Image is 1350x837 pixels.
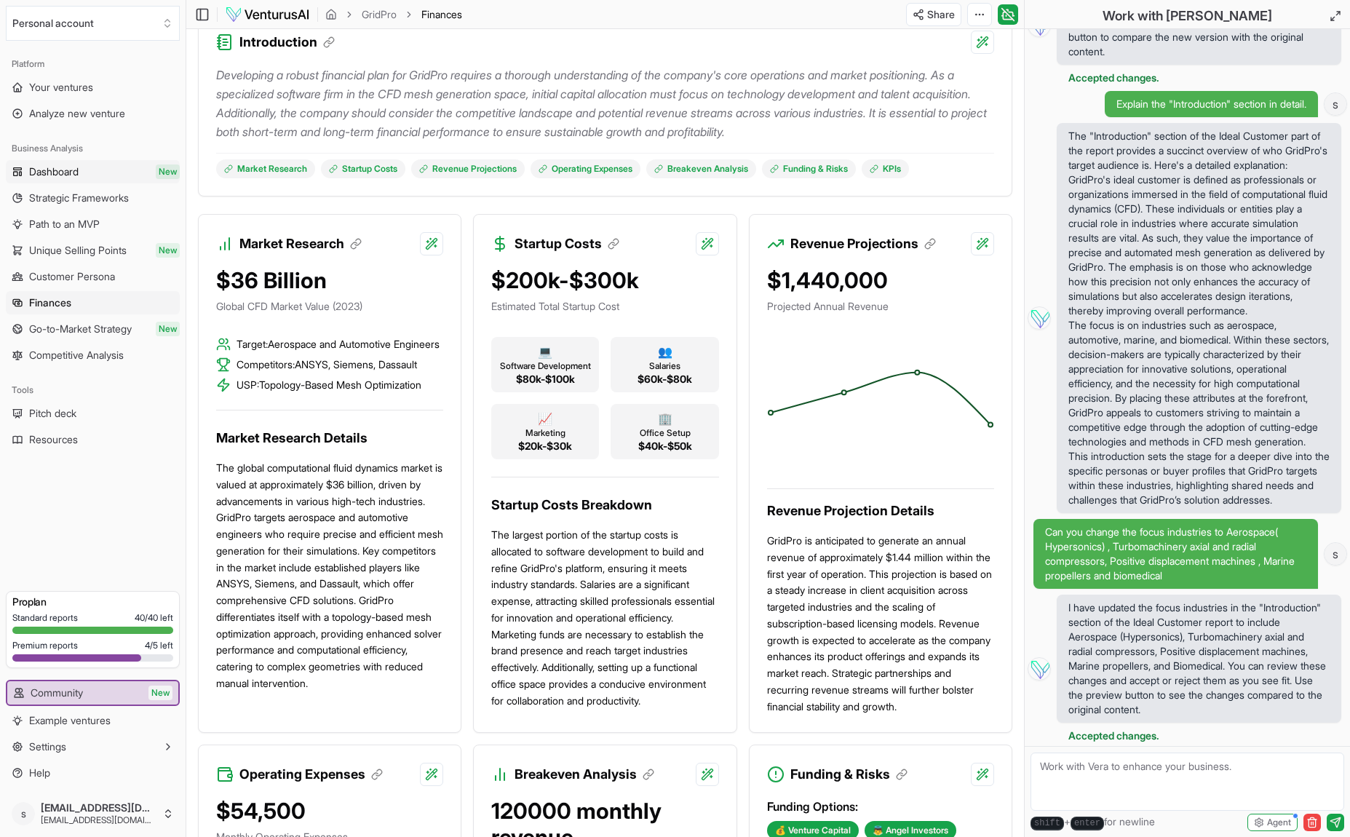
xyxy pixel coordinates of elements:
a: GridPro [362,7,397,22]
span: Premium reports [12,640,78,651]
span: [EMAIL_ADDRESS][DOMAIN_NAME] [41,814,156,826]
p: GridPro's ideal customer is defined as professionals or organizations immersed in the field of co... [1068,172,1330,318]
p: Projected Annual Revenue [767,299,994,314]
span: Pitch deck [29,406,76,421]
h3: Market Research Details [216,428,443,448]
span: Salaries [649,360,680,372]
h3: Funding Options: [767,798,994,815]
p: GridPro is anticipated to generate an annual revenue of approximately $1.44 million within the fi... [767,533,994,715]
span: Office Setup [640,427,691,439]
a: Competitive Analysis [6,344,180,367]
span: Target: Aerospace and Automotive Engineers [237,337,440,352]
span: s [1325,93,1346,115]
a: Unique Selling PointsNew [6,239,180,262]
span: USP: Topology-Based Mesh Optimization [237,378,421,392]
span: I have updated the focus industries in the "Introduction" section of the Ideal Customer report to... [1068,600,1330,717]
a: DashboardNew [6,160,180,183]
span: 💻 [538,343,552,360]
span: Analyze new venture [29,106,125,121]
h3: Startup Costs [515,234,619,254]
a: Pitch deck [6,402,180,425]
span: $20k-$30k [518,439,572,453]
div: Business Analysis [6,137,180,160]
span: s [1325,543,1346,565]
span: Example ventures [29,713,111,728]
h2: Work with [PERSON_NAME] [1103,6,1272,26]
div: Tools [6,378,180,402]
a: Your ventures [6,76,180,99]
kbd: shift [1031,817,1064,830]
span: Marketing [525,427,565,439]
button: Settings [6,735,180,758]
span: Unique Selling Points [29,243,127,258]
span: Finances [421,7,462,22]
div: $36 Billion [216,267,443,293]
a: Path to an MVP [6,213,180,236]
div: Platform [6,52,180,76]
span: Can you change the focus industries to Aerospace( Hypersonics) , Turbomachinery axial and radial ... [1045,525,1306,583]
p: The largest portion of the startup costs is allocated to software development to build and refine... [491,527,718,709]
a: Analyze new venture [6,102,180,125]
img: Vera [1028,657,1051,681]
p: Estimated Total Startup Cost [491,299,718,314]
a: Operating Expenses [531,159,640,178]
span: 👥 [658,343,672,360]
span: Resources [29,432,78,447]
span: Path to an MVP [29,217,100,231]
a: Breakeven Analysis [646,159,756,178]
span: $40k-$50k [638,439,692,453]
h3: Revenue Projection Details [767,501,994,521]
span: Finances [29,295,71,310]
p: Global CFD Market Value (2023) [216,299,443,314]
span: New [156,164,180,179]
nav: breadcrumb [325,7,462,22]
span: Finances [421,8,462,20]
span: Agent [1267,817,1291,828]
span: 🏢 [658,410,672,427]
a: Strategic Frameworks [6,186,180,210]
span: Explain the "Introduction" section in detail. [1116,97,1306,111]
span: + for newline [1031,814,1155,830]
img: Vera [1028,306,1051,330]
a: Go-to-Market StrategyNew [6,317,180,341]
span: Go-to-Market Strategy [29,322,132,336]
span: Community [31,686,83,700]
a: CommunityNew [7,681,178,705]
button: Share [906,3,961,26]
a: Market Research [216,159,315,178]
a: Resources [6,428,180,451]
span: New [148,686,172,700]
button: s[EMAIL_ADDRESS][DOMAIN_NAME][EMAIL_ADDRESS][DOMAIN_NAME] [6,796,180,831]
span: Competitors: ANSYS, Siemens, Dassault [237,357,417,372]
span: Settings [29,739,66,754]
a: Help [6,761,180,785]
span: Software Development [500,360,591,372]
a: Revenue Projections [411,159,525,178]
span: 📈 [538,410,552,427]
div: Accepted changes. [1057,729,1341,743]
span: Strategic Frameworks [29,191,129,205]
span: s [12,802,35,825]
h3: Funding & Risks [790,764,908,785]
span: Dashboard [29,164,79,179]
a: Startup Costs [321,159,405,178]
h3: Startup Costs Breakdown [491,495,718,515]
span: Customer Persona [29,269,115,284]
button: Agent [1247,814,1298,831]
p: The "Introduction" section of the Ideal Customer part of the report provides a succinct overview ... [1068,129,1330,172]
span: Your ventures [29,80,93,95]
span: 4 / 5 left [145,640,173,651]
a: KPIs [862,159,909,178]
span: New [156,322,180,336]
p: The focus is on industries such as aerospace, automotive, marine, and biomedical. Within these se... [1068,318,1330,449]
h3: Breakeven Analysis [515,764,654,785]
img: logo [225,6,310,23]
h3: Pro plan [12,595,173,609]
button: Select an organization [6,6,180,41]
a: Example ventures [6,709,180,732]
span: Standard reports [12,612,78,624]
span: New [156,243,180,258]
a: Customer Persona [6,265,180,288]
kbd: enter [1071,817,1104,830]
p: This introduction sets the stage for a deeper dive into the specific personas or buyer profiles t... [1068,449,1330,507]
